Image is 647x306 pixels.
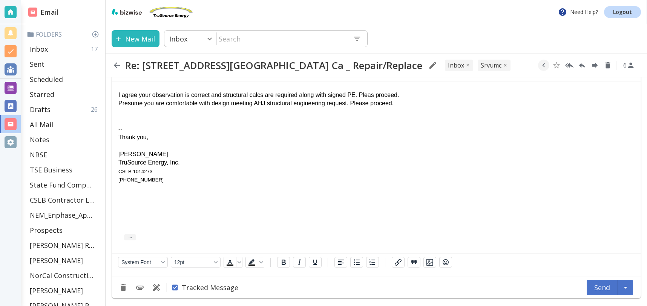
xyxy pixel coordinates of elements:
[91,105,101,114] p: 26
[121,259,158,265] span: System Font
[620,56,638,74] button: See Participants
[30,135,49,144] p: Notes
[27,177,102,192] div: State Fund Compensation
[564,60,575,71] button: Reply All
[150,281,163,294] button: Use Template
[27,147,102,162] div: NBSE
[27,132,102,147] div: Notes
[28,7,59,17] h2: Email
[30,256,83,265] p: [PERSON_NAME]
[589,60,601,71] button: Forward
[30,211,95,220] p: NEM_Enphase_Applications
[366,257,379,268] button: Numbered list
[30,165,72,174] p: TSE Business
[481,61,501,69] p: SRVUMC
[30,180,95,189] p: State Fund Compensation
[28,8,37,17] img: DashboardSidebarEmail.svg
[27,192,102,208] div: CSLB Contractor License
[148,6,193,18] img: TruSource Energy, Inc.
[587,280,618,295] button: Send
[350,257,363,268] button: Bullet list
[217,31,347,46] input: Search
[112,82,641,254] iframe: Rich Text Area
[174,259,211,265] span: 12pt
[30,226,63,235] p: Prospects
[602,60,613,71] button: Delete
[112,30,159,47] button: New Mail
[30,286,83,295] p: [PERSON_NAME]
[27,238,102,253] div: [PERSON_NAME] Residence
[117,281,130,294] button: Discard
[27,208,102,223] div: NEM_Enphase_Applications
[309,257,322,268] button: Underline
[125,59,422,71] h2: Re: [STREET_ADDRESS][GEOGRAPHIC_DATA] Ca _ Repair/Replace
[30,120,53,129] p: All Mail
[30,195,95,205] p: CSLB Contractor License
[27,283,102,298] div: [PERSON_NAME]
[27,30,102,38] p: Folders
[408,257,420,268] button: Blockquote
[448,61,464,69] p: INBOX
[112,9,142,15] img: bizwise
[124,234,136,240] button: ...
[30,241,95,250] p: [PERSON_NAME] Residence
[27,42,102,57] div: Inbox17
[91,45,101,53] p: 17
[613,9,632,15] p: Logout
[169,34,187,43] p: Inbox
[558,8,598,17] p: Need Help?
[171,257,221,268] button: Font size 12pt
[576,60,588,71] button: Reply
[27,87,102,102] div: Starred
[439,257,452,268] button: Emojis
[27,253,102,268] div: [PERSON_NAME]
[27,72,102,87] div: Scheduled
[224,257,242,268] div: Text color Black
[618,280,633,295] button: Schedule Send
[30,45,48,54] p: Inbox
[30,105,51,114] p: Drafts
[27,57,102,72] div: Sent
[27,117,102,132] div: All Mail
[118,257,168,268] button: Font System Font
[245,257,264,268] div: Background color Black
[623,61,627,69] p: 6
[133,281,147,294] button: Add Attachment
[27,162,102,177] div: TSE Business
[277,257,290,268] button: Bold
[27,268,102,283] div: NorCal Construction
[30,90,54,99] p: Starred
[182,283,238,292] span: Tracked Message
[30,75,63,84] p: Scheduled
[604,6,641,18] a: Logout
[27,223,102,238] div: Prospects
[293,257,306,268] button: Italic
[30,60,44,69] p: Sent
[27,102,102,117] div: Drafts26
[30,150,47,159] p: NBSE
[30,271,95,280] p: NorCal Construction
